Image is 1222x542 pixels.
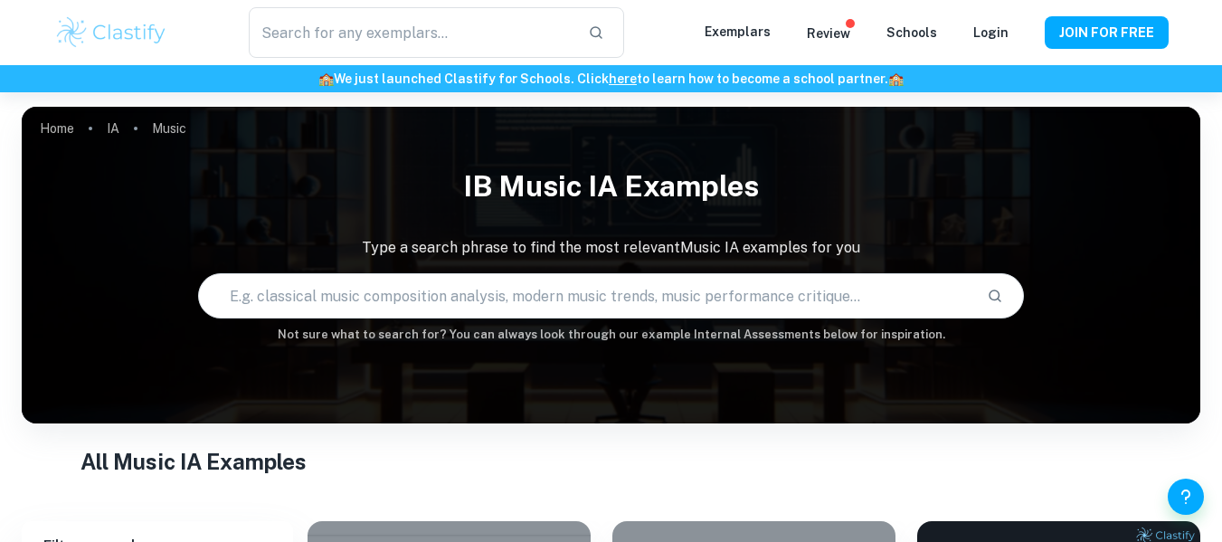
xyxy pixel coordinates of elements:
[199,271,971,321] input: E.g. classical music composition analysis, modern music trends, music performance critique...
[249,7,573,58] input: Search for any exemplars...
[886,25,937,40] a: Schools
[22,157,1200,215] h1: IB Music IA examples
[888,71,904,86] span: 🏫
[1168,479,1204,515] button: Help and Feedback
[609,71,637,86] a: here
[980,281,1010,311] button: Search
[107,116,119,141] a: IA
[973,25,1009,40] a: Login
[705,22,771,42] p: Exemplars
[22,237,1200,259] p: Type a search phrase to find the most relevant Music IA examples for you
[1045,16,1169,49] button: JOIN FOR FREE
[152,119,186,138] p: Music
[81,445,1141,478] h1: All Music IA Examples
[22,326,1200,344] h6: Not sure what to search for? You can always look through our example Internal Assessments below f...
[4,69,1218,89] h6: We just launched Clastify for Schools. Click to learn how to become a school partner.
[807,24,850,43] p: Review
[54,14,169,51] img: Clastify logo
[40,116,74,141] a: Home
[318,71,334,86] span: 🏫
